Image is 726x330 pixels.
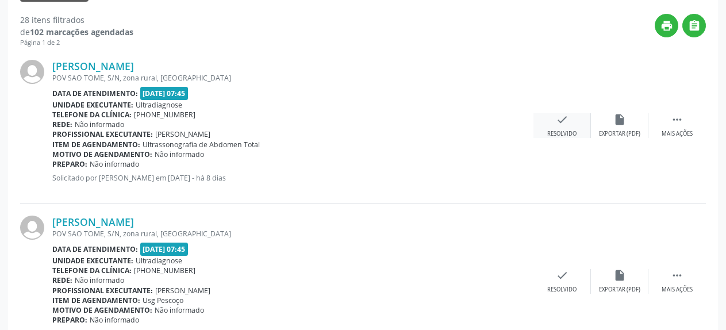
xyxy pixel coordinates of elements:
[52,89,138,98] b: Data de atendimento:
[52,129,153,139] b: Profissional executante:
[547,130,577,138] div: Resolvido
[75,120,124,129] span: Não informado
[599,286,640,294] div: Exportar (PDF)
[90,159,139,169] span: Não informado
[30,26,133,37] strong: 102 marcações agendadas
[52,173,533,183] p: Solicitado por [PERSON_NAME] em [DATE] - há 8 dias
[140,87,189,100] span: [DATE] 07:45
[52,256,133,266] b: Unidade executante:
[20,38,133,48] div: Página 1 de 2
[134,266,195,275] span: [PHONE_NUMBER]
[671,113,683,126] i: 
[613,269,626,282] i: insert_drive_file
[155,129,210,139] span: [PERSON_NAME]
[90,315,139,325] span: Não informado
[75,275,124,285] span: Não informado
[52,120,72,129] b: Rede:
[20,216,44,240] img: img
[52,60,134,72] a: [PERSON_NAME]
[52,149,152,159] b: Motivo de agendamento:
[599,130,640,138] div: Exportar (PDF)
[143,140,260,149] span: Ultrassonografia de Abdomen Total
[143,296,183,305] span: Usg Pescoço
[52,286,153,296] b: Profissional executante:
[155,305,204,315] span: Não informado
[613,113,626,126] i: insert_drive_file
[52,216,134,228] a: [PERSON_NAME]
[52,159,87,169] b: Preparo:
[52,305,152,315] b: Motivo de agendamento:
[20,14,133,26] div: 28 itens filtrados
[52,275,72,285] b: Rede:
[52,266,132,275] b: Telefone da clínica:
[20,60,44,84] img: img
[688,20,701,32] i: 
[547,286,577,294] div: Resolvido
[52,100,133,110] b: Unidade executante:
[136,256,182,266] span: Ultradiagnose
[52,315,87,325] b: Preparo:
[655,14,678,37] button: print
[134,110,195,120] span: [PHONE_NUMBER]
[671,269,683,282] i: 
[20,26,133,38] div: de
[660,20,673,32] i: print
[140,243,189,256] span: [DATE] 07:45
[682,14,706,37] button: 
[52,296,140,305] b: Item de agendamento:
[556,113,568,126] i: check
[52,73,533,83] div: POV SAO TOME, S/N, zona rural, [GEOGRAPHIC_DATA]
[155,286,210,296] span: [PERSON_NAME]
[52,244,138,254] b: Data de atendimento:
[662,286,693,294] div: Mais ações
[52,110,132,120] b: Telefone da clínica:
[662,130,693,138] div: Mais ações
[556,269,568,282] i: check
[155,149,204,159] span: Não informado
[52,229,533,239] div: POV SAO TOME, S/N, zona rural, [GEOGRAPHIC_DATA]
[136,100,182,110] span: Ultradiagnose
[52,140,140,149] b: Item de agendamento:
